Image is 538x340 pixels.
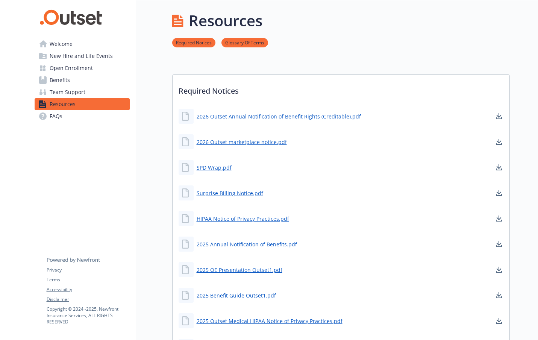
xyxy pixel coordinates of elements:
span: Resources [50,98,76,110]
a: download document [494,112,503,121]
a: 2025 Benefit Guide Outset1.pdf [197,291,276,299]
a: Required Notices [172,39,215,46]
a: Disclaimer [47,296,129,303]
span: FAQs [50,110,62,122]
span: Team Support [50,86,85,98]
h1: Resources [189,9,262,32]
a: Accessibility [47,286,129,293]
a: 2026 Outset marketplace notice.pdf [197,138,287,146]
p: Required Notices [173,75,509,103]
a: Team Support [35,86,130,98]
p: Copyright © 2024 - 2025 , Newfront Insurance Services, ALL RIGHTS RESERVED [47,306,129,325]
a: download document [494,240,503,249]
a: Glossary Of Terms [221,39,268,46]
span: New Hire and Life Events [50,50,113,62]
a: Privacy [47,267,129,273]
a: 2025 Outset Medical HIPAA Notice of Privacy Practices.pdf [197,317,343,325]
span: Open Enrollment [50,62,93,74]
a: New Hire and Life Events [35,50,130,62]
a: HIPAA Notice of Privacy Practices.pdf [197,215,289,223]
a: download document [494,163,503,172]
a: 2026 Outset Annual Notification of Benefit Rights (Creditable).pdf [197,112,361,120]
a: 2025 OE Presentation Outset1.pdf [197,266,282,274]
a: Surprise Billing Notice.pdf [197,189,263,197]
a: download document [494,214,503,223]
a: download document [494,316,503,325]
span: Benefits [50,74,70,86]
a: Open Enrollment [35,62,130,74]
a: download document [494,137,503,146]
a: Welcome [35,38,130,50]
a: download document [494,291,503,300]
a: Resources [35,98,130,110]
a: Terms [47,276,129,283]
a: download document [494,188,503,197]
a: download document [494,265,503,274]
a: FAQs [35,110,130,122]
a: 2025 Annual Notification of Benefits.pdf [197,240,297,248]
a: Benefits [35,74,130,86]
span: Welcome [50,38,73,50]
a: SPD Wrap.pdf [197,164,232,172]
